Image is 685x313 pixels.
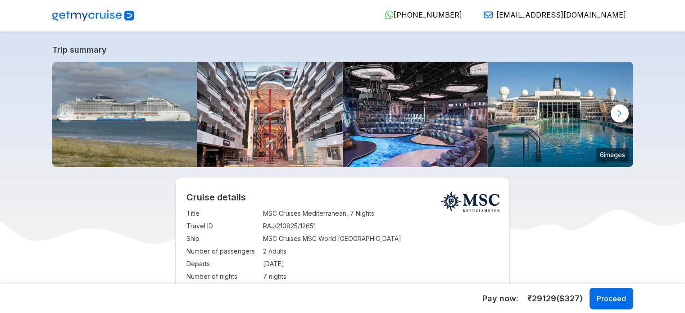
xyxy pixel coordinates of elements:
[484,10,493,19] img: Email
[263,283,499,295] td: BCN
[186,283,259,295] td: Departure Port
[259,270,263,283] td: :
[52,62,198,167] img: MSC_World_Europa_La_Rochelle.jpg
[259,232,263,245] td: :
[527,293,583,304] span: ₹ 29129 ($ 327 )
[259,220,263,232] td: :
[385,10,394,19] img: WhatsApp
[263,245,499,258] td: 2 Adults
[263,258,499,270] td: [DATE]
[488,62,633,167] img: msc-world-america-la-plage-pool.jpg
[52,45,633,54] a: Trip summary
[186,192,499,203] h2: Cruise details
[482,293,518,304] h5: Pay now:
[186,258,259,270] td: Departs
[476,10,626,19] a: [EMAIL_ADDRESS][DOMAIN_NAME]
[263,232,499,245] td: MSC Cruises MSC World [GEOGRAPHIC_DATA]
[590,288,633,309] button: Proceed
[186,220,259,232] td: Travel ID
[596,148,629,161] small: 6 images
[263,220,499,232] td: RAJ/210825/12651
[496,10,626,19] span: [EMAIL_ADDRESS][DOMAIN_NAME]
[377,10,462,19] a: [PHONE_NUMBER]
[343,62,488,167] img: msc-world-europa-panorama-lounge.jpg
[186,232,259,245] td: Ship
[263,270,499,283] td: 7 nights
[186,207,259,220] td: Title
[186,245,259,258] td: Number of passengers
[263,207,499,220] td: MSC Cruises Mediterranean, 7 Nights
[259,283,263,295] td: :
[394,10,462,19] span: [PHONE_NUMBER]
[259,207,263,220] td: :
[259,245,263,258] td: :
[259,258,263,270] td: :
[186,270,259,283] td: Number of nights
[197,62,343,167] img: eu_ground-breaking-design.jpg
